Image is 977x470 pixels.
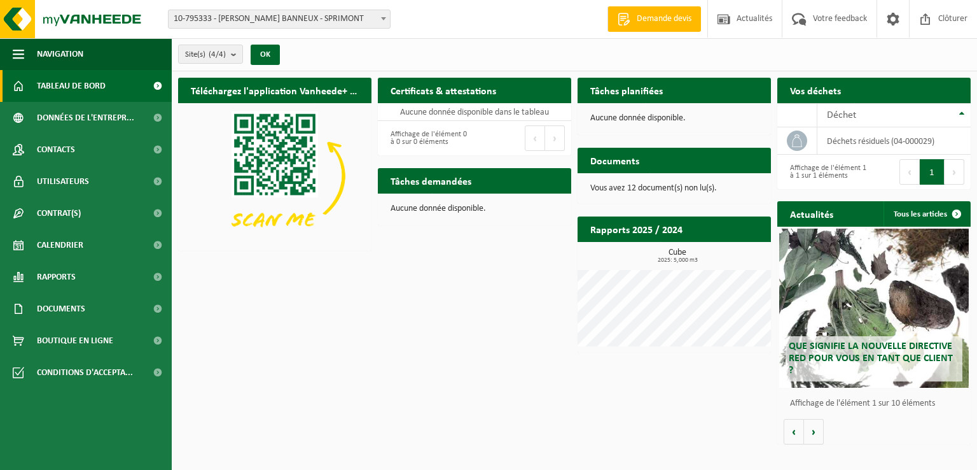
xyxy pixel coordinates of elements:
[899,159,920,185] button: Previous
[37,197,81,229] span: Contrat(s)
[169,10,390,28] span: 10-795333 - R. SPRIMONT BANNEUX - SPRIMONT
[789,341,953,376] span: Que signifie la nouvelle directive RED pour vous en tant que client ?
[784,158,868,186] div: Affichage de l'élément 1 à 1 sur 1 éléments
[578,148,652,173] h2: Documents
[37,261,76,293] span: Rapports
[209,50,226,59] count: (4/4)
[817,127,971,155] td: déchets résiduels (04-000029)
[590,114,758,123] p: Aucune donnée disponible.
[607,6,701,32] a: Demande devis
[584,248,771,264] h3: Cube
[584,257,771,264] span: 2025: 5,000 m3
[37,229,83,261] span: Calendrier
[777,201,846,226] h2: Actualités
[178,103,371,248] img: Download de VHEPlus App
[37,70,106,102] span: Tableau de bord
[777,78,854,103] h2: Vos déchets
[578,78,676,103] h2: Tâches planifiées
[378,78,509,103] h2: Certificats & attestations
[37,357,133,388] span: Conditions d'accepta...
[178,78,371,103] h2: Téléchargez l'application Vanheede+ maintenant!
[779,229,969,388] a: Que signifie la nouvelle directive RED pour vous en tant que client ?
[37,102,134,134] span: Données de l'entrepr...
[185,45,226,64] span: Site(s)
[660,241,770,267] a: Consulter les rapports
[391,204,558,213] p: Aucune donnée disponible.
[578,217,695,241] h2: Rapports 2025 / 2024
[784,419,804,445] button: Vorige
[883,201,969,227] a: Tous les articles
[178,45,243,64] button: Site(s)(4/4)
[378,103,571,121] td: Aucune donnée disponible dans le tableau
[590,184,758,193] p: Vous avez 12 document(s) non lu(s).
[920,159,945,185] button: 1
[804,419,824,445] button: Volgende
[525,125,545,151] button: Previous
[945,159,964,185] button: Next
[634,13,695,25] span: Demande devis
[384,124,468,152] div: Affichage de l'élément 0 à 0 sur 0 éléments
[168,10,391,29] span: 10-795333 - R. SPRIMONT BANNEUX - SPRIMONT
[251,45,280,65] button: OK
[790,399,964,408] p: Affichage de l'élément 1 sur 10 éléments
[37,166,89,197] span: Utilisateurs
[37,134,75,166] span: Contacts
[37,293,85,325] span: Documents
[37,325,113,357] span: Boutique en ligne
[378,168,484,193] h2: Tâches demandées
[37,38,83,70] span: Navigation
[827,110,856,120] span: Déchet
[545,125,565,151] button: Next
